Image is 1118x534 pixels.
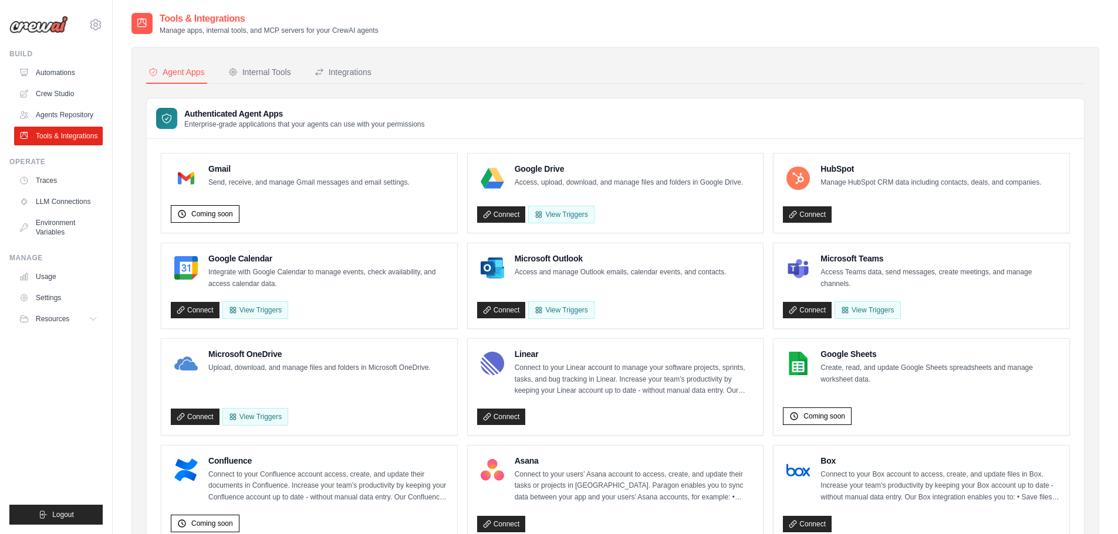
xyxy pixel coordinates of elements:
[148,66,205,78] div: Agent Apps
[222,408,288,426] : View Triggers
[315,66,371,78] div: Integrations
[783,302,832,318] a: Connect
[820,163,1041,175] h4: HubSpot
[786,352,810,375] img: Google Sheets Logo
[477,206,526,223] a: Connect
[515,163,744,175] h4: Google Drive
[184,120,425,129] p: Enterprise-grade applications that your agents can use with your permissions
[14,63,103,82] a: Automations
[14,213,103,242] a: Environment Variables
[14,84,103,103] a: Crew Studio
[174,166,198,190] img: Gmail Logo
[160,12,379,26] h2: Tools & Integrations
[786,256,810,280] img: Microsoft Teams Logo
[835,301,900,319] : View Triggers
[14,171,103,190] a: Traces
[208,267,448,290] p: Integrate with Google Calendar to manage events, check availability, and access calendar data.
[515,469,754,504] p: Connect to your users’ Asana account to access, create, and update their tasks or projects in [GE...
[783,206,832,223] a: Connect
[515,267,727,278] p: Access and manage Outlook emails, calendar events, and contacts.
[820,348,1060,360] h4: Google Sheets
[208,163,410,175] h4: Gmail
[14,127,103,145] a: Tools & Integrations
[14,309,103,328] button: Resources
[477,302,526,318] a: Connect
[184,108,425,120] h3: Authenticated Agent Apps
[515,362,754,397] p: Connect to your Linear account to manage your software projects, sprints, tasks, and bug tracking...
[528,206,594,223] : View Triggers
[783,516,832,532] a: Connect
[208,362,431,374] p: Upload, download, and manage files and folders in Microsoft OneDrive.
[14,267,103,286] a: Usage
[515,253,727,264] h4: Microsoft Outlook
[515,177,744,189] p: Access, upload, download, and manage files and folders in Google Drive.
[146,62,207,84] button: Agent Apps
[160,26,379,35] p: Manage apps, internal tools, and MCP servers for your CrewAI agents
[174,352,198,375] img: Microsoft OneDrive Logo
[208,177,410,189] p: Send, receive, and manage Gmail messages and email settings.
[36,314,69,324] span: Resources
[226,62,293,84] button: Internal Tools
[14,192,103,211] a: LLM Connections
[228,66,291,78] div: Internal Tools
[820,469,1060,504] p: Connect to your Box account to access, create, and update files in Box. Increase your team’s prod...
[820,267,1060,290] p: Access Teams data, send messages, create meetings, and manage channels.
[803,411,845,421] span: Coming soon
[820,362,1060,385] p: Create, read, and update Google Sheets spreadsheets and manage worksheet data.
[174,458,198,482] img: Confluence Logo
[481,166,504,190] img: Google Drive Logo
[14,106,103,124] a: Agents Repository
[312,62,374,84] button: Integrations
[786,166,810,190] img: HubSpot Logo
[191,519,233,528] span: Coming soon
[481,256,504,280] img: Microsoft Outlook Logo
[9,253,103,263] div: Manage
[820,177,1041,189] p: Manage HubSpot CRM data including contacts, deals, and companies.
[9,49,103,59] div: Build
[191,209,233,219] span: Coming soon
[9,157,103,166] div: Operate
[786,458,810,482] img: Box Logo
[515,348,754,360] h4: Linear
[52,510,74,519] span: Logout
[208,348,431,360] h4: Microsoft OneDrive
[481,458,504,482] img: Asana Logo
[477,409,526,425] a: Connect
[515,455,754,467] h4: Asana
[528,301,594,319] : View Triggers
[481,352,504,375] img: Linear Logo
[222,301,288,319] button: View Triggers
[208,455,448,467] h4: Confluence
[9,505,103,525] button: Logout
[208,469,448,504] p: Connect to your Confluence account access, create, and update their documents in Confluence. Incr...
[171,302,219,318] a: Connect
[208,253,448,264] h4: Google Calendar
[171,409,219,425] a: Connect
[820,455,1060,467] h4: Box
[14,288,103,307] a: Settings
[477,516,526,532] a: Connect
[820,253,1060,264] h4: Microsoft Teams
[9,16,68,33] img: Logo
[174,256,198,280] img: Google Calendar Logo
